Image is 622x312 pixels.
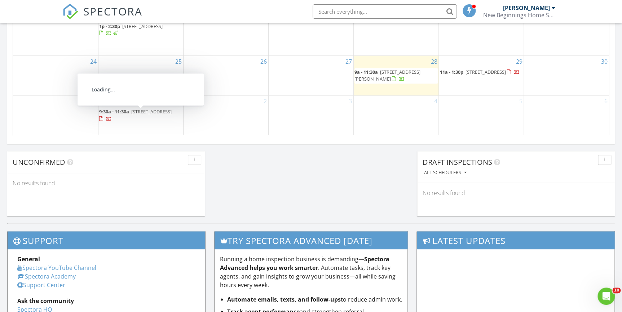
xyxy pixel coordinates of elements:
strong: Automate emails, texts, and follow-ups [227,295,341,303]
td: Go to August 25, 2025 [98,55,183,95]
a: Go to August 27, 2025 [344,56,353,67]
a: Go to August 24, 2025 [89,56,98,67]
span: Draft Inspections [423,157,492,167]
div: No results found [7,173,205,193]
a: 9:30a - 11:30a [STREET_ADDRESS] [99,108,172,122]
td: Go to August 28, 2025 [354,55,439,95]
a: 11a - 1:30p [STREET_ADDRESS] [440,69,519,75]
td: Go to September 6, 2025 [524,95,609,135]
div: No results found [417,183,615,202]
div: New Beginnings Home Services, LLC [483,12,555,19]
span: Unconfirmed [13,157,65,167]
h3: Support [8,231,205,249]
a: 9a - 11:30a [STREET_ADDRESS][PERSON_NAME] [354,68,438,83]
td: Go to August 31, 2025 [13,95,98,135]
a: Go to September 5, 2025 [517,95,524,107]
strong: Spectora Advanced helps you work smarter [220,255,389,271]
a: Go to August 30, 2025 [600,56,609,67]
a: Support Center [17,281,65,289]
span: 9a - 11:30a [354,69,378,75]
td: Go to August 30, 2025 [524,55,609,95]
a: 9:30a - 11:30a [STREET_ADDRESS] [99,108,182,123]
p: Running a home inspection business is demanding— . Automate tasks, track key agents, and gain ins... [220,254,402,289]
a: Go to August 28, 2025 [429,56,438,67]
a: 9a - 11:30a [STREET_ADDRESS][PERSON_NAME] [354,69,420,82]
td: Go to September 1, 2025 [98,95,183,135]
td: Go to September 5, 2025 [439,95,524,135]
li: to reduce admin work. [227,295,402,303]
a: Go to August 26, 2025 [259,56,268,67]
div: [PERSON_NAME] [503,4,550,12]
h3: Try spectora advanced [DATE] [215,231,408,249]
td: Go to August 24, 2025 [13,55,98,95]
span: 11a - 1:30p [440,69,463,75]
a: Go to September 6, 2025 [603,95,609,107]
td: Go to August 26, 2025 [183,55,268,95]
td: Go to September 4, 2025 [354,95,439,135]
a: 11a - 1:30p [STREET_ADDRESS] [440,68,523,77]
span: [STREET_ADDRESS] [122,23,163,30]
a: 1p - 2:30p [STREET_ADDRESS] [99,22,182,38]
span: 9:30a - 11:30a [99,108,129,115]
a: Spectora YouTube Channel [17,263,96,271]
td: Go to September 2, 2025 [183,95,268,135]
div: All schedulers [424,170,467,175]
div: Ask the community [17,296,195,305]
a: Go to August 29, 2025 [514,56,524,67]
a: Go to August 31, 2025 [89,95,98,107]
a: Go to August 25, 2025 [174,56,183,67]
span: SPECTORA [83,4,142,19]
input: Search everything... [313,4,457,19]
a: 1p - 2:30p [STREET_ADDRESS] [99,23,163,36]
td: Go to August 29, 2025 [439,55,524,95]
span: [STREET_ADDRESS][PERSON_NAME] [354,69,420,82]
a: Go to September 2, 2025 [262,95,268,107]
a: SPECTORA [62,10,142,25]
span: 1p - 2:30p [99,23,120,30]
a: Go to September 3, 2025 [347,95,353,107]
h3: Latest Updates [417,231,614,249]
img: The Best Home Inspection Software - Spectora [62,4,78,19]
iframe: Intercom live chat [597,288,615,305]
a: Go to September 1, 2025 [177,95,183,107]
td: Go to September 3, 2025 [268,95,353,135]
a: Spectora Academy [17,272,76,280]
span: [STREET_ADDRESS] [465,69,506,75]
span: [STREET_ADDRESS] [131,108,172,115]
button: All schedulers [423,168,468,177]
a: Go to September 4, 2025 [432,95,438,107]
strong: General [17,255,40,263]
td: Go to August 27, 2025 [268,55,353,95]
span: 10 [612,288,621,293]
